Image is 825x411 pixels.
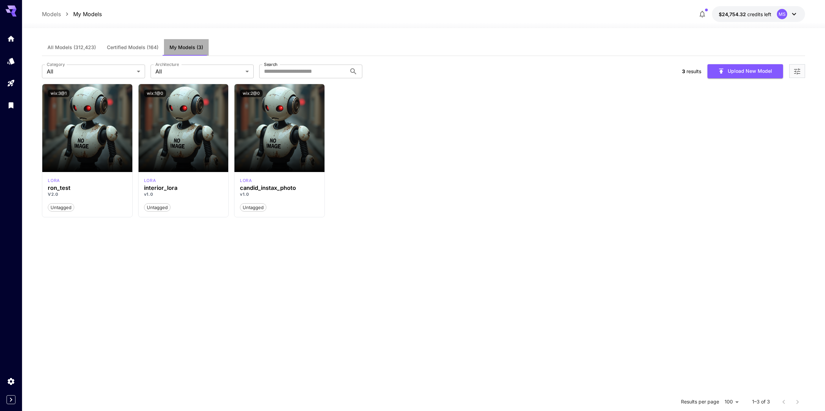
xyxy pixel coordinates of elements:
span: Untagged [144,204,170,211]
span: Certified Models (164) [107,44,158,50]
img: no-image-qHGxvh9x.jpeg [234,84,324,172]
button: Untagged [144,203,170,212]
img: no-image-qHGxvh9x.jpeg [42,84,132,172]
h3: interior_lora [144,185,223,191]
div: MS [777,9,787,19]
span: All [47,67,134,76]
div: 100 [722,397,741,407]
button: Expand sidebar [7,395,15,404]
span: My Models (3) [169,44,203,50]
div: Playground [7,79,15,88]
a: Models [42,10,61,18]
img: no-image-qHGxvh9x.jpeg [139,84,228,172]
button: Open more filters [793,67,801,76]
p: v1.0 [144,191,223,197]
div: Library [7,101,15,110]
p: lora [240,178,252,184]
div: FLUX.1 D [144,178,156,184]
span: All Models (312,423) [47,44,96,50]
span: credits left [747,11,771,17]
nav: breadcrumb [42,10,102,18]
p: lora [48,178,59,184]
a: My Models [73,10,102,18]
button: wix:3@1 [48,90,69,97]
span: All [155,67,243,76]
span: Untagged [48,204,74,211]
label: Search [264,61,277,67]
h3: ron_test [48,185,126,191]
button: $24,754.31571MS [712,6,805,22]
p: lora [144,178,156,184]
label: Architecture [155,61,179,67]
h3: candid_instax_photo [240,185,319,191]
p: V2.0 [48,191,126,197]
div: Home [7,34,15,43]
div: Models [7,55,15,63]
label: Category [47,61,65,67]
div: $24,754.31571 [719,11,771,18]
div: FLUX.1 D [240,178,252,184]
div: Settings [7,377,15,386]
button: Upload New Model [707,64,783,78]
span: $24,754.32 [719,11,747,17]
div: FLUX.1 D [48,178,59,184]
button: wix:1@0 [144,90,166,97]
p: Results per page [681,399,719,406]
button: Untagged [48,203,74,212]
button: Untagged [240,203,266,212]
span: 3 [682,68,685,74]
span: results [686,68,701,74]
p: 1–3 of 3 [752,399,770,406]
button: wix:2@0 [240,90,263,97]
span: Untagged [240,204,266,211]
p: v1.0 [240,191,319,197]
